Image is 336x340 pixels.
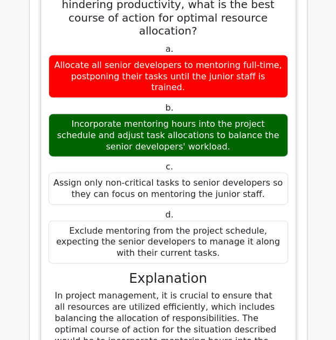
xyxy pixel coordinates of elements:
[55,270,282,285] h3: Explanation
[49,113,288,157] div: Incorporate mentoring hours into the project schedule and adjust task allocations to balance the ...
[165,102,173,112] span: b.
[49,220,288,263] div: Exclude mentoring from the project schedule, expecting the senior developers to manage it along w...
[166,43,174,53] span: a.
[165,209,173,219] span: d.
[166,161,173,171] span: c.
[49,172,288,205] div: Assign only non-critical tasks to senior developers so they can focus on mentoring the junior staff.
[49,55,288,98] div: Allocate all senior developers to mentoring full-time, postponing their tasks until the junior st...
